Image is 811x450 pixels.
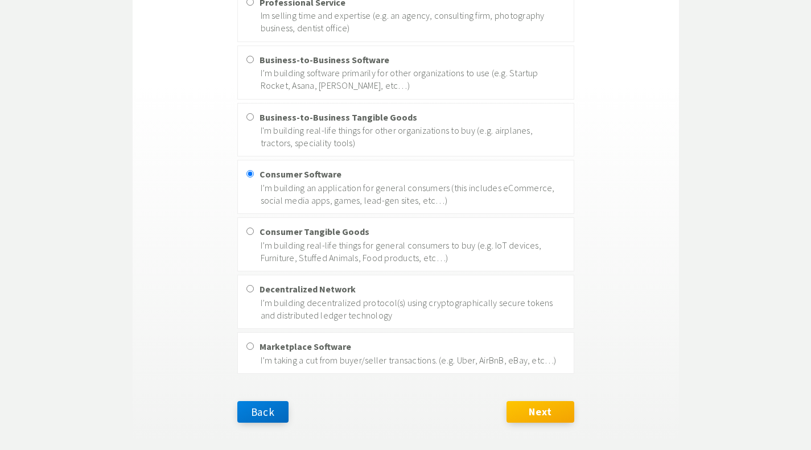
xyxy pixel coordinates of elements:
[261,354,565,366] p: I’m taking a cut from buyer/seller transactions. (e.g. Uber, AirBnB, eBay, etc…)
[246,342,254,350] input: Marketplace SoftwareI’m taking a cut from buyer/seller transactions. (e.g. Uber, AirBnB, eBay, etc…)
[260,54,389,65] strong: Business-to-Business Software
[246,285,254,292] input: Decentralized NetworkI’m building decentralized protocol(s) using cryptographically secure tokens...
[261,124,565,150] p: I'm building real-life things for other organizations to buy (e.g. airplanes, tractors, specialit...
[261,296,565,322] p: I’m building decentralized protocol(s) using cryptographically secure tokens and distributed ledg...
[246,113,254,121] input: Business-to-Business Tangible GoodsI'm building real-life things for other organizations to buy (...
[507,401,574,423] button: Next
[260,341,351,352] strong: Marketplace Software
[260,283,356,295] strong: Decentralized Network
[261,9,565,35] p: Im selling time and expertise (e.g. an agency, consulting firm, photography business, dentist off...
[246,228,254,235] input: Consumer Tangible GoodsI’m building real-life things for general consumers to buy (e.g. IoT devic...
[246,56,254,63] input: Business-to-Business SoftwareI’m building software primarily for other organizations to use (e.g....
[261,67,565,92] p: I’m building software primarily for other organizations to use (e.g. Startup Rocket, Asana, [PERS...
[246,170,254,177] input: Consumer SoftwareI’m building an application for general consumers (this includes eCommerce, soci...
[261,239,565,265] p: I’m building real-life things for general consumers to buy (e.g. IoT devices, Furniture, Stuffed ...
[261,181,565,207] p: I’m building an application for general consumers (this includes eCommerce, social media apps, ga...
[260,112,417,123] strong: Business-to-Business Tangible Goods
[260,168,341,180] strong: Consumer Software
[260,226,369,237] strong: Consumer Tangible Goods
[237,401,289,423] button: Back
